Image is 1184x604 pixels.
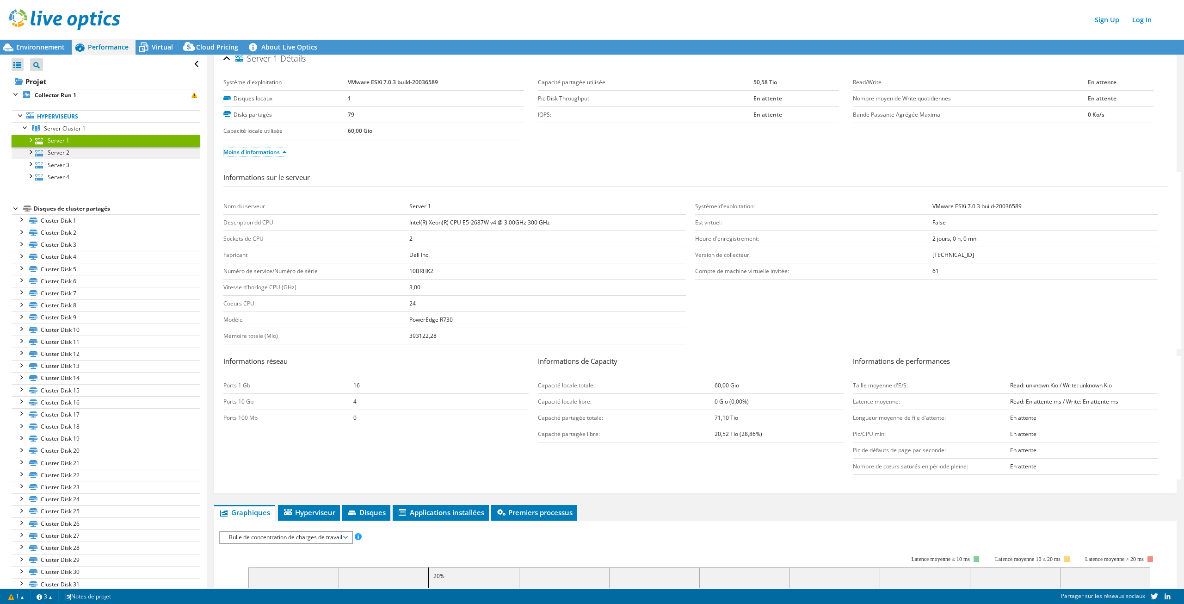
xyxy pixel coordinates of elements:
[753,78,777,86] b: 50,58 Tio
[353,414,357,422] b: 0
[409,235,413,243] b: 2
[1088,78,1116,86] b: En attente
[1090,13,1124,26] a: Sign Up
[853,459,1010,475] td: Nombre de cœurs saturés en période pleine:
[538,356,843,370] h3: Informations de Capacity
[695,215,932,231] td: Est virtuel:
[1128,13,1156,26] a: Log In
[235,54,278,63] span: Server 1
[12,214,200,226] a: Cluster Disk 1
[12,396,200,408] a: Cluster Disk 16
[223,410,353,426] td: Ports 100 Mb
[1061,592,1145,600] span: Partager sur les réseaux sociaux
[245,40,324,55] a: About Live Optics
[12,299,200,311] a: Cluster Disk 8
[853,410,1010,426] td: Longueur moyenne de file d'attente:
[12,481,200,493] a: Cluster Disk 23
[223,110,348,119] label: Disks partagés
[695,199,932,215] td: Système d'exploitation:
[932,235,976,243] b: 2 jours, 0 h, 0 mn
[1010,446,1036,454] b: En attente
[2,591,31,602] a: 1
[223,94,348,103] label: Disques locaux
[715,398,749,405] b: 0 Gio (0,00%)
[753,111,782,118] b: En attente
[496,508,573,517] span: Premiers processus
[409,218,550,226] b: Intel(R) Xeon(R) CPU E5-2687W v4 @ 3.00GHz 300 GHz
[932,202,1022,210] b: VMware ESXi 7.0.3 build-20036589
[12,275,200,287] a: Cluster Disk 6
[223,231,409,247] td: Sockets de CPU
[409,202,431,210] b: Server 1
[12,251,200,263] a: Cluster Disk 4
[853,394,1010,410] td: Latence moyenne:
[152,43,173,51] span: Virtual
[223,312,409,328] td: Modèle
[12,135,200,147] a: Server 1
[715,381,739,389] b: 60,00 Gio
[853,426,1010,442] td: Pic/CPU min:
[932,267,939,275] b: 61
[753,94,782,102] b: En attente
[12,360,200,372] a: Cluster Disk 13
[853,442,1010,459] td: Pic de défauts de page par seconde:
[911,556,970,562] text: Latence moyenne ≤ 10 ms
[409,332,437,340] b: 393122,28
[348,111,354,118] b: 79
[12,348,200,360] a: Cluster Disk 12
[9,9,120,30] img: live_optics_svg.svg
[409,267,433,275] b: 10BRHK2
[223,148,287,156] a: Moins d'informations
[12,372,200,384] a: Cluster Disk 14
[12,171,200,183] a: Server 4
[433,572,444,580] text: 20%
[12,542,200,554] a: Cluster Disk 28
[348,94,351,102] b: 1
[995,556,1061,562] text: Latence moyenne 10 ≤ 20 ms
[223,199,409,215] td: Nom du serveur
[223,356,529,370] h3: Informations réseau
[223,280,409,296] td: Vitesse d'horloge CPU (GHz)
[12,433,200,445] a: Cluster Disk 19
[538,78,753,87] label: Capacité partagée utilisée
[695,231,932,247] td: Heure d'enregistrement:
[12,469,200,481] a: Cluster Disk 22
[196,43,238,51] span: Cloud Pricing
[538,426,715,442] td: Capacité partagée libre:
[12,336,200,348] a: Cluster Disk 11
[12,517,200,529] a: Cluster Disk 26
[538,378,715,394] td: Capacité locale totale:
[353,398,357,405] b: 4
[932,218,946,226] b: False
[347,508,386,517] span: Disques
[223,296,409,312] td: Coeurs CPU
[12,110,200,122] a: Hyperviseurs
[409,251,430,259] b: Dell Inc.
[12,421,200,433] a: Cluster Disk 18
[12,408,200,420] a: Cluster Disk 17
[1088,94,1116,102] b: En attente
[223,378,353,394] td: Ports 1 Gb
[12,122,200,134] a: Server Cluster 1
[12,147,200,159] a: Server 2
[223,247,409,263] td: Fabricant
[12,239,200,251] a: Cluster Disk 3
[538,94,753,103] label: Pic Disk Throughput
[932,251,974,259] b: [TECHNICAL_ID]
[223,126,348,136] label: Capacité locale utilisée
[1010,381,1112,389] b: Read: unknown Kio / Write: unknown Kio
[715,430,762,438] b: 20,52 Tio (28,86%)
[853,356,1158,370] h3: Informations de performances
[16,43,65,51] span: Environnement
[1085,556,1144,562] text: Latence moyenne > 20 ms
[30,591,59,602] a: 3
[223,263,409,280] td: Numéro de service/Numéro de série
[1010,398,1118,405] b: Read: En attente ms / Write: En attente ms
[283,508,335,517] span: Hyperviseur
[12,159,200,171] a: Server 3
[44,125,86,132] span: Server Cluster 1
[12,554,200,566] a: Cluster Disk 29
[34,203,200,214] div: Disques de cluster partagés
[1010,430,1036,438] b: En attente
[12,74,200,89] a: Projet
